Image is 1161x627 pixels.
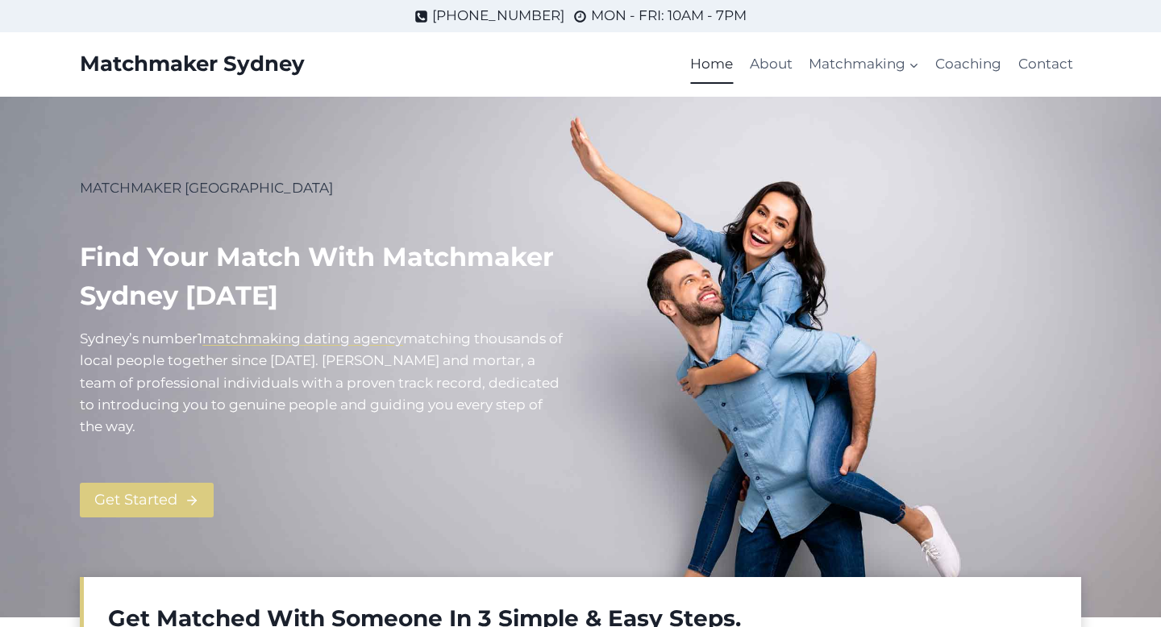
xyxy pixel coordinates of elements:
p: Sydney’s number atching thousands of local people together since [DATE]. [PERSON_NAME] and mortar... [80,328,568,438]
span: Get Started [94,488,177,512]
a: Contact [1010,45,1081,84]
a: Get Started [80,483,214,517]
a: Coaching [927,45,1009,84]
h1: Find your match with Matchmaker Sydney [DATE] [80,238,568,315]
mark: 1 [198,330,202,347]
a: [PHONE_NUMBER] [414,5,564,27]
mark: m [403,330,418,347]
a: Home [682,45,741,84]
a: About [742,45,801,84]
span: Matchmaking [809,53,919,75]
span: MON - FRI: 10AM - 7PM [591,5,747,27]
p: MATCHMAKER [GEOGRAPHIC_DATA] [80,177,568,199]
a: Matchmaking [801,45,927,84]
nav: Primary [682,45,1081,84]
a: matchmaking dating agency [202,330,403,347]
span: [PHONE_NUMBER] [432,5,564,27]
a: Matchmaker Sydney [80,52,305,77]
